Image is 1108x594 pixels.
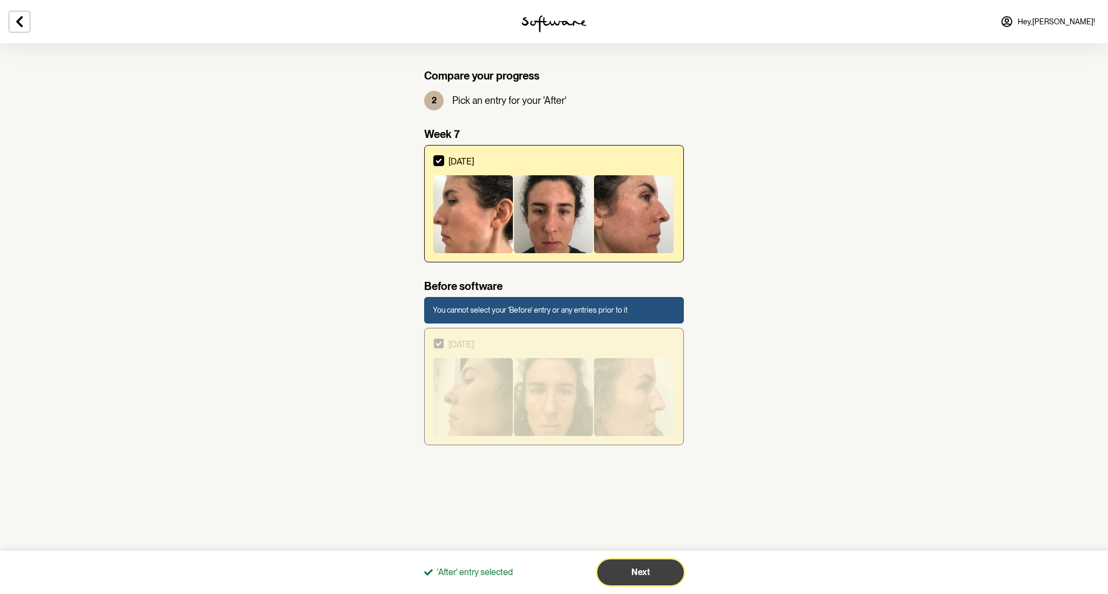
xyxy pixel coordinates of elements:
[597,559,684,585] button: Next
[522,15,586,32] img: software logo
[424,280,684,293] h5: Before software
[437,567,513,577] p: 'After' entry selected
[631,567,650,577] span: Next
[449,156,675,167] p: [DATE]
[424,69,684,82] h5: Compare your progress
[432,95,437,105] p: 2
[1018,17,1095,27] span: Hey, [PERSON_NAME] !
[452,95,566,107] p: Pick an entry for your 'After'
[424,128,684,141] h5: Week 7
[994,9,1102,35] a: Hey,[PERSON_NAME]!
